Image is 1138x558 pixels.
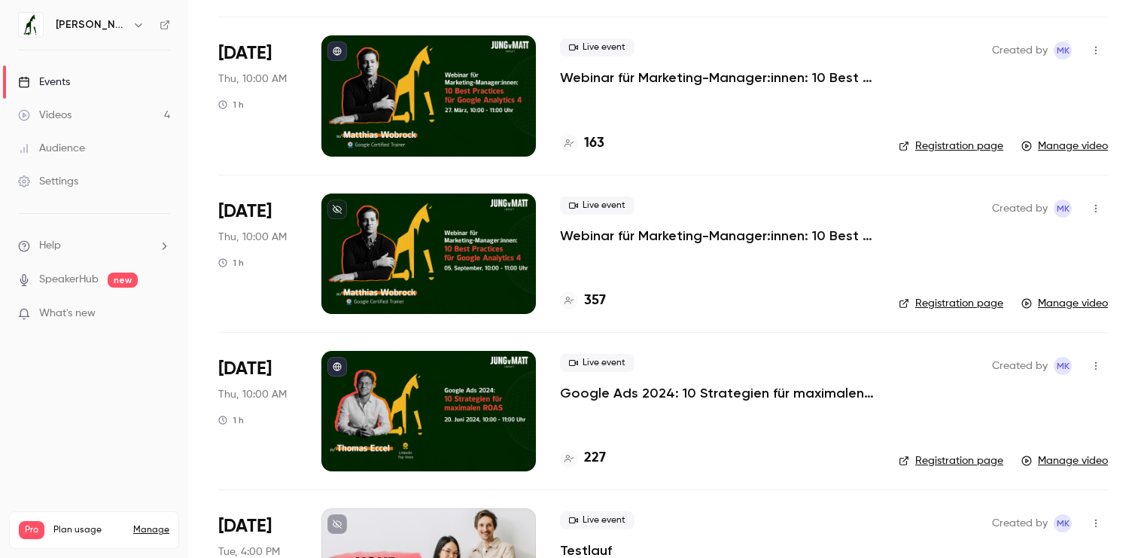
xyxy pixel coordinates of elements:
div: Events [18,75,70,90]
a: 357 [560,291,606,311]
div: 1 h [218,99,244,111]
span: Created by [992,200,1048,218]
h6: [PERSON_NAME] von [PERSON_NAME] IMPACT [56,17,126,32]
h4: 163 [584,133,604,154]
div: Audience [18,141,85,156]
a: Registration page [899,296,1003,311]
a: Registration page [899,139,1003,154]
a: 227 [560,448,606,468]
span: MK [1057,514,1070,532]
a: Manage video [1021,296,1108,311]
div: 1 h [218,414,244,426]
span: Pro [19,521,44,539]
span: Milena Kunz [1054,200,1072,218]
span: Milena Kunz [1054,41,1072,59]
span: MK [1057,357,1070,375]
div: Sep 5 Thu, 10:00 AM (Europe/Zurich) [218,194,297,314]
div: 1 h [218,257,244,269]
h4: 227 [584,448,606,468]
span: Live event [560,511,634,529]
span: Thu, 10:00 AM [218,230,287,245]
span: [DATE] [218,41,272,66]
span: Plan usage [53,524,124,536]
a: 163 [560,133,604,154]
span: Live event [560,354,634,372]
span: Thu, 10:00 AM [218,72,287,87]
span: Created by [992,41,1048,59]
a: Google Ads 2024: 10 Strategien für maximalen ROAS [560,384,875,402]
span: Live event [560,197,634,215]
span: What's new [39,306,96,322]
a: Manage [133,524,169,536]
div: Videos [18,108,72,123]
span: Created by [992,514,1048,532]
li: help-dropdown-opener [18,238,170,254]
div: Jun 20 Thu, 10:00 AM (Europe/Zurich) [218,351,297,471]
span: [DATE] [218,200,272,224]
span: Created by [992,357,1048,375]
a: Webinar für Marketing-Manager:innen: 10 Best Practices für Google Analytics 4 [560,69,875,87]
img: Jung von Matt IMPACT [19,13,43,37]
span: MK [1057,41,1070,59]
h4: 357 [584,291,606,311]
span: Milena Kunz [1054,357,1072,375]
a: Manage video [1021,453,1108,468]
div: Mar 27 Thu, 10:00 AM (Europe/Zurich) [218,35,297,156]
iframe: Noticeable Trigger [152,307,170,321]
a: Manage video [1021,139,1108,154]
span: new [108,273,138,288]
span: Live event [560,38,634,56]
span: [DATE] [218,514,272,538]
a: SpeakerHub [39,272,99,288]
a: Registration page [899,453,1003,468]
a: Webinar für Marketing-Manager:innen: 10 Best Practices für Google Analytics 4 [560,227,875,245]
span: Help [39,238,61,254]
div: Settings [18,174,78,189]
span: Milena Kunz [1054,514,1072,532]
span: MK [1057,200,1070,218]
span: [DATE] [218,357,272,381]
span: Thu, 10:00 AM [218,387,287,402]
